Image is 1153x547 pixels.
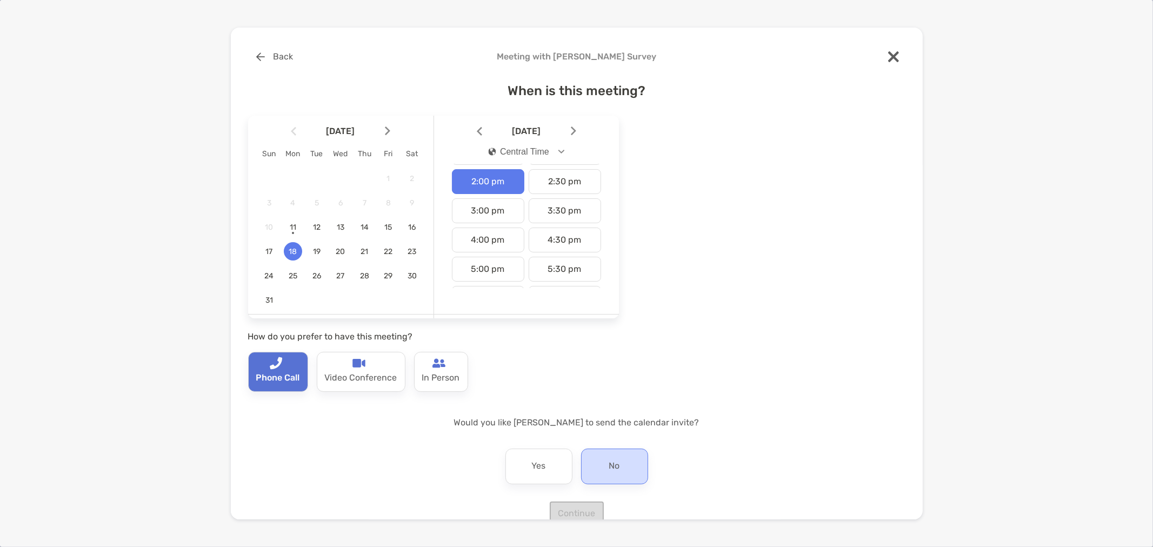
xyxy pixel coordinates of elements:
div: Sat [400,149,424,158]
span: [DATE] [298,126,383,136]
div: 4:00 pm [452,228,524,252]
span: 26 [308,271,326,281]
div: Wed [329,149,352,158]
img: Arrow icon [571,126,576,136]
div: 6:30 pm [529,286,601,311]
div: 2:30 pm [529,169,601,194]
img: icon [488,148,496,156]
img: Arrow icon [477,126,482,136]
h4: When is this meeting? [248,83,905,98]
div: Thu [352,149,376,158]
p: Yes [532,458,546,475]
span: 27 [331,271,350,281]
div: Fri [376,149,400,158]
div: Central Time [488,147,549,157]
span: 12 [308,223,326,232]
span: 13 [331,223,350,232]
span: 20 [331,247,350,256]
span: 8 [379,198,397,208]
span: 2 [403,174,421,183]
span: 21 [355,247,374,256]
img: close modal [888,51,899,62]
div: Tue [305,149,329,158]
span: 15 [379,223,397,232]
span: 16 [403,223,421,232]
div: Mon [281,149,305,158]
div: 3:30 pm [529,198,601,223]
span: 4 [284,198,302,208]
span: 11 [284,223,302,232]
span: 29 [379,271,397,281]
span: 3 [260,198,278,208]
span: 14 [355,223,374,232]
span: 19 [308,247,326,256]
span: 1 [379,174,397,183]
span: 30 [403,271,421,281]
div: 3:00 pm [452,198,524,223]
span: 7 [355,198,374,208]
img: button icon [256,52,265,61]
div: 5:00 pm [452,257,524,282]
img: Arrow icon [385,126,390,136]
div: 6:00 pm [452,286,524,311]
p: In Person [422,370,460,387]
span: 9 [403,198,421,208]
div: Sun [257,149,281,158]
div: 5:30 pm [529,257,601,282]
span: 25 [284,271,302,281]
span: 28 [355,271,374,281]
img: Open dropdown arrow [558,150,564,154]
div: 4:30 pm [529,228,601,252]
p: Would you like [PERSON_NAME] to send the calendar invite? [248,416,905,429]
img: Arrow icon [291,126,296,136]
span: 6 [331,198,350,208]
span: 17 [260,247,278,256]
span: 22 [379,247,397,256]
p: Video Conference [325,370,397,387]
img: type-call [269,357,282,370]
p: How do you prefer to have this meeting? [248,330,619,343]
img: type-call [352,357,365,370]
span: 18 [284,247,302,256]
span: 5 [308,198,326,208]
p: Phone Call [256,370,300,387]
h4: Meeting with [PERSON_NAME] Survey [248,51,905,62]
img: type-call [432,357,445,370]
span: 24 [260,271,278,281]
span: 23 [403,247,421,256]
div: 2:00 pm [452,169,524,194]
span: 31 [260,296,278,305]
span: 10 [260,223,278,232]
p: No [609,458,620,475]
span: [DATE] [484,126,569,136]
button: iconCentral Time [479,139,574,164]
button: Back [248,45,302,69]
